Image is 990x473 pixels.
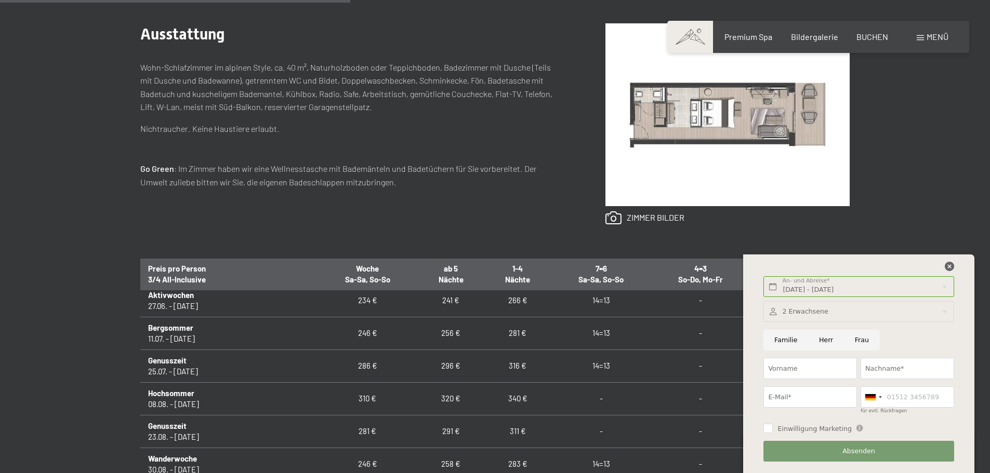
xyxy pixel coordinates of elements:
a: Premium Spa [724,32,772,42]
td: 296 € [417,349,484,382]
span: Ausstattung [140,25,225,43]
th: Woche [318,258,418,290]
td: - [651,284,750,317]
b: Wanderwoche [148,454,197,463]
span: 3/4 All-Inclusive [148,274,206,283]
td: 241 € [417,284,484,317]
td: 25.07. - [DATE] [140,349,318,382]
b: Genusszeit [148,421,187,430]
b: Aktivwochen [148,290,194,300]
span: Nächte [505,274,530,283]
strong: Go Green [140,164,174,173]
td: - [551,382,651,415]
td: 14=13 [551,284,651,317]
td: - [651,382,750,415]
b: Genusszeit [148,356,187,365]
th: 1-4 [484,258,551,290]
span: Einwilligung Marketing [777,424,852,434]
b: Bergsommer [148,323,193,332]
th: ab 5 [417,258,484,290]
b: Hochsommer [148,388,194,398]
input: 01512 3456789 [861,386,954,408]
th: 7=6 [551,258,651,290]
td: 320 € [417,382,484,415]
td: 311 € [484,415,551,448]
td: 281 € [484,317,551,349]
span: Sa-Sa, So-So [345,274,390,283]
td: 291 € [417,415,484,448]
td: 266 € [484,284,551,317]
span: Nächte [439,274,464,283]
td: 256 € [417,317,484,349]
td: - [651,415,750,448]
th: 4=3 [651,258,750,290]
td: 234 € [318,284,418,317]
span: Sa-Sa, So-So [578,274,624,283]
td: 246 € [318,317,418,349]
td: 316 € [484,349,551,382]
div: Germany (Deutschland): +49 [861,387,885,407]
td: 14=13 [551,349,651,382]
span: Absenden [842,447,875,456]
span: Menü [927,32,948,42]
a: Bildergalerie [791,32,838,42]
td: 281 € [318,415,418,448]
td: 286 € [318,349,418,382]
img: Vital Superior [605,23,850,206]
span: So-Do, Mo-Fr [678,274,723,283]
button: Absenden [763,441,954,462]
a: BUCHEN [856,32,888,42]
td: 11.07. - [DATE] [140,317,318,349]
p: Wohn-Schlafzimmer im alpinen Style, ca. 40 m², Naturholzboden oder Teppichboden, Badezimmer mit D... [140,61,564,114]
td: 14=13 [551,317,651,349]
label: für evtl. Rückfragen [861,408,907,413]
td: - [651,349,750,382]
p: Nichtraucher. Keine Haustiere erlaubt. [140,122,564,136]
td: 23.08. - [DATE] [140,415,318,448]
td: 310 € [318,382,418,415]
td: 340 € [484,382,551,415]
td: - [551,415,651,448]
td: - [651,317,750,349]
td: 08.08. - [DATE] [140,382,318,415]
span: Preis pro Person [148,263,206,273]
p: : Im Zimmer haben wir eine Wellnesstasche mit Bademänteln und Badetüchern für Sie vorbereitet. De... [140,162,564,188]
td: 27.06. - [DATE] [140,284,318,317]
